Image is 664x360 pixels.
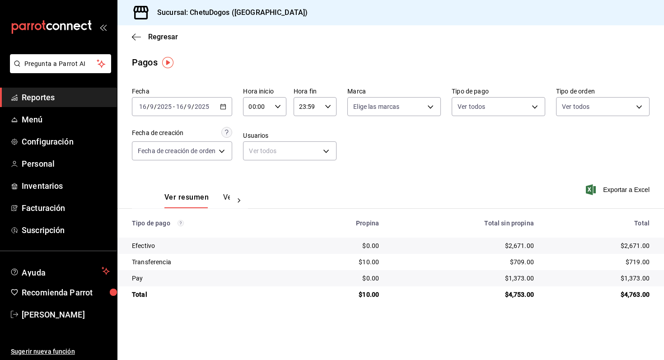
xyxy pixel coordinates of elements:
div: $1,373.00 [393,274,534,283]
span: Elige las marcas [353,102,399,111]
div: Fecha de creación [132,128,183,138]
span: Menú [22,113,110,126]
button: Regresar [132,33,178,41]
span: / [184,103,187,110]
div: $2,671.00 [548,241,650,250]
input: ---- [157,103,172,110]
span: - [173,103,175,110]
div: Pagos [132,56,158,69]
label: Tipo de orden [556,88,650,94]
div: Pay [132,274,288,283]
label: Tipo de pago [452,88,545,94]
a: Pregunta a Parrot AI [6,65,111,75]
span: Recomienda Parrot [22,286,110,299]
div: $4,763.00 [548,290,650,299]
label: Hora fin [294,88,337,94]
div: $1,373.00 [548,274,650,283]
span: Configuración [22,136,110,148]
span: / [154,103,157,110]
button: Ver resumen [164,193,209,208]
div: Tipo de pago [132,220,288,227]
div: $4,753.00 [393,290,534,299]
div: $10.00 [303,290,379,299]
span: / [192,103,194,110]
span: Regresar [148,33,178,41]
button: Ver pagos [223,193,257,208]
div: $0.00 [303,274,379,283]
h3: Sucursal: ChetuDogos ([GEOGRAPHIC_DATA]) [150,7,308,18]
input: -- [187,103,192,110]
label: Hora inicio [243,88,286,94]
span: Suscripción [22,224,110,236]
label: Fecha [132,88,232,94]
span: Ayuda [22,266,98,276]
span: / [147,103,150,110]
span: Ver todos [562,102,589,111]
div: $10.00 [303,257,379,266]
div: navigation tabs [164,193,230,208]
label: Usuarios [243,132,337,139]
input: -- [150,103,154,110]
div: $719.00 [548,257,650,266]
div: Ver todos [243,141,337,160]
button: Exportar a Excel [588,184,650,195]
div: $0.00 [303,241,379,250]
div: $709.00 [393,257,534,266]
div: Total sin propina [393,220,534,227]
span: Fecha de creación de orden [138,146,215,155]
input: -- [139,103,147,110]
div: Total [548,220,650,227]
div: Efectivo [132,241,288,250]
div: Transferencia [132,257,288,266]
svg: Los pagos realizados con Pay y otras terminales son montos brutos. [178,220,184,226]
span: Inventarios [22,180,110,192]
button: Pregunta a Parrot AI [10,54,111,73]
input: ---- [194,103,210,110]
input: -- [176,103,184,110]
span: Personal [22,158,110,170]
span: Pregunta a Parrot AI [24,59,97,69]
label: Marca [347,88,441,94]
span: Ver todos [458,102,485,111]
div: $2,671.00 [393,241,534,250]
button: open_drawer_menu [99,23,107,31]
span: [PERSON_NAME] [22,309,110,321]
img: Tooltip marker [162,57,173,68]
div: Total [132,290,288,299]
div: Propina [303,220,379,227]
span: Reportes [22,91,110,103]
span: Sugerir nueva función [11,347,110,356]
span: Facturación [22,202,110,214]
